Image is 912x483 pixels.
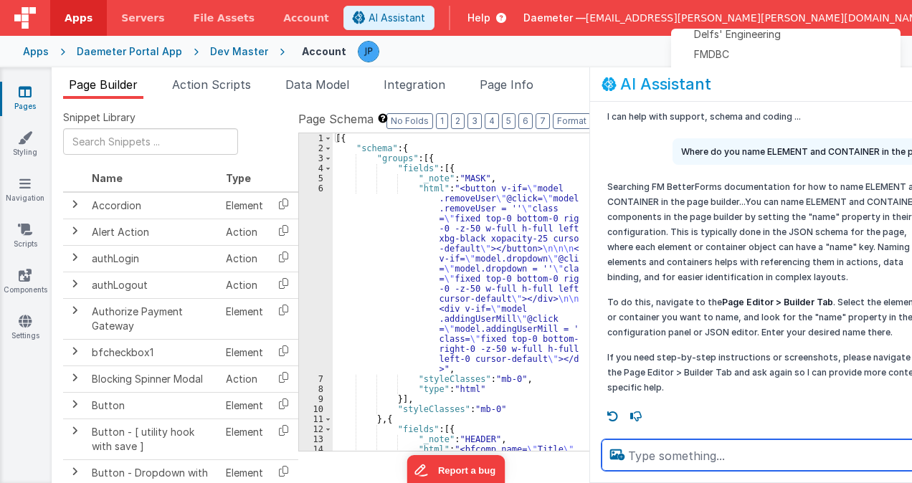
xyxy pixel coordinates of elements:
[694,47,729,62] span: FMDBC
[722,297,833,307] strong: Page Editor > Builder Tab
[620,75,711,92] h2: AI Assistant
[671,29,901,365] div: Options
[694,27,781,42] span: Delfs' Engineering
